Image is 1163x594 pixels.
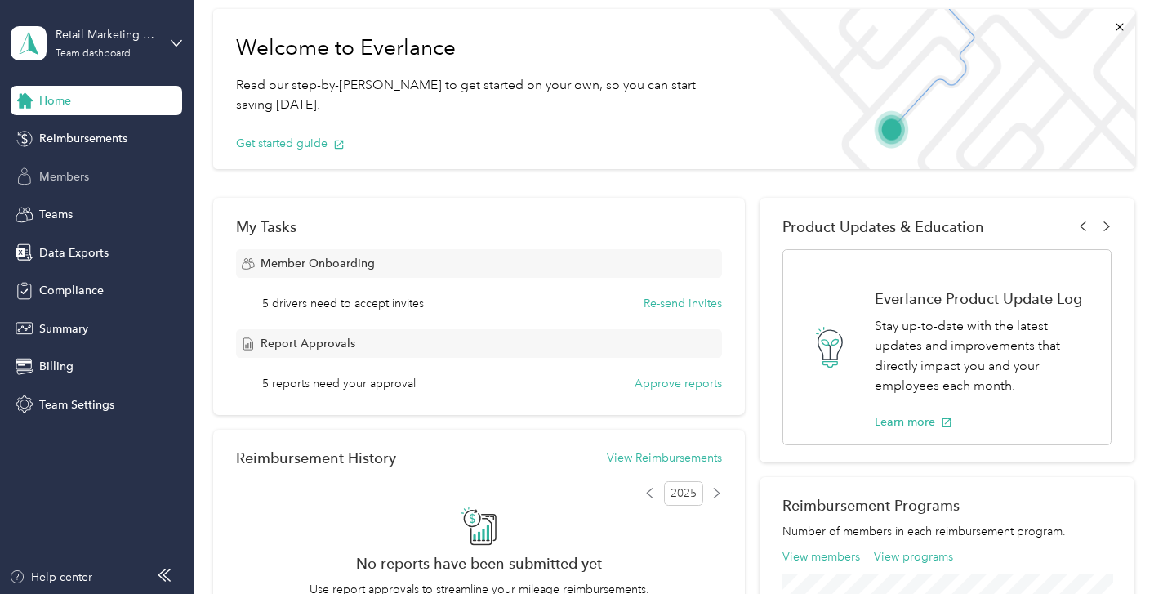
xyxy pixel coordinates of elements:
[236,75,732,115] p: Read our step-by-[PERSON_NAME] to get started on your own, so you can start saving [DATE].
[236,449,396,467] h2: Reimbursement History
[1072,502,1163,594] iframe: Everlance-gr Chat Button Frame
[875,413,952,431] button: Learn more
[236,555,722,572] h2: No reports have been submitted yet
[664,481,703,506] span: 2025
[56,49,131,59] div: Team dashboard
[39,396,114,413] span: Team Settings
[782,548,860,565] button: View members
[782,218,984,235] span: Product Updates & Education
[262,375,416,392] span: 5 reports need your approval
[236,218,722,235] div: My Tasks
[39,244,109,261] span: Data Exports
[236,35,732,61] h1: Welcome to Everlance
[782,523,1112,540] p: Number of members in each reimbursement program.
[782,497,1112,514] h2: Reimbursement Programs
[755,9,1134,169] img: Welcome to everlance
[39,282,104,299] span: Compliance
[39,168,89,185] span: Members
[607,449,722,467] button: View Reimbursements
[874,548,953,565] button: View programs
[262,295,424,312] span: 5 drivers need to accept invites
[875,290,1094,307] h1: Everlance Product Update Log
[9,569,92,586] button: Help center
[261,255,375,272] span: Member Onboarding
[635,375,722,392] button: Approve reports
[644,295,722,312] button: Re-send invites
[39,92,71,109] span: Home
[39,130,127,147] span: Reimbursements
[261,335,355,352] span: Report Approvals
[39,320,88,337] span: Summary
[39,206,73,223] span: Teams
[875,316,1094,396] p: Stay up-to-date with the latest updates and improvements that directly impact you and your employ...
[39,358,74,375] span: Billing
[56,26,158,43] div: Retail Marketing Services
[236,135,345,152] button: Get started guide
